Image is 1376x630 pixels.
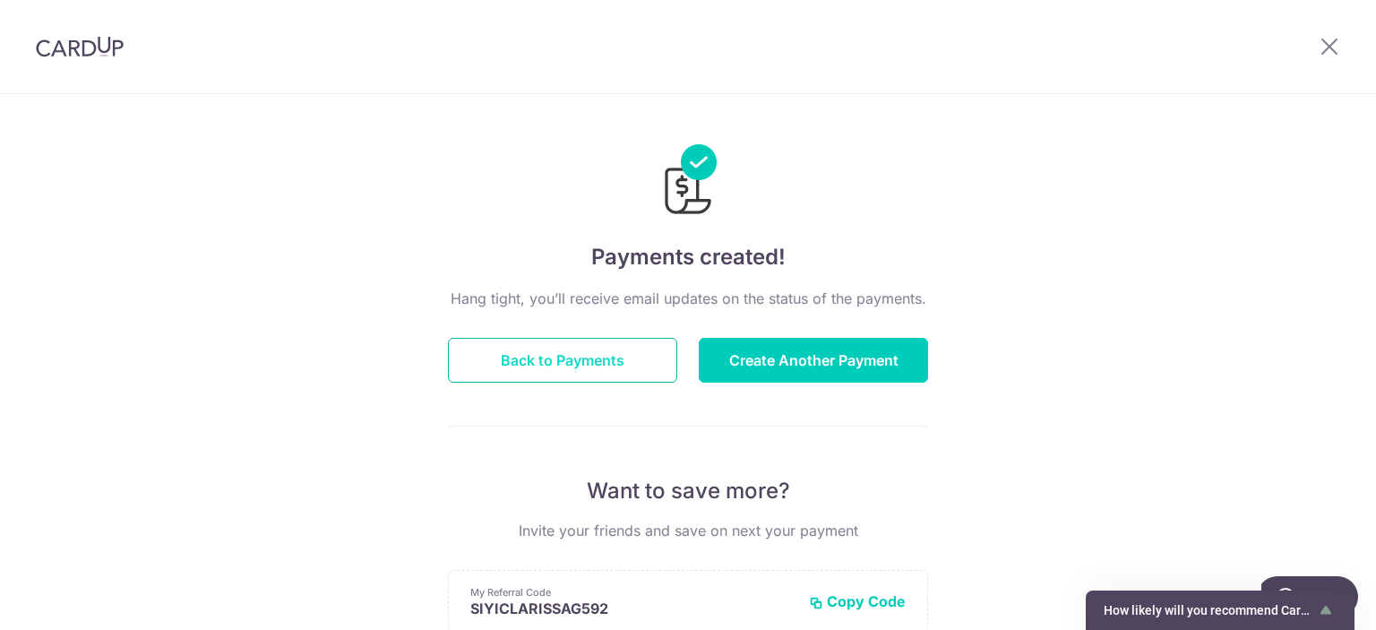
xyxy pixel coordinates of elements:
[699,338,928,383] button: Create Another Payment
[448,520,928,541] p: Invite your friends and save on next your payment
[470,585,795,600] p: My Referral Code
[1104,600,1337,621] button: Show survey - How likely will you recommend CardUp to a friend?
[448,288,928,309] p: Hang tight, you’ll receive email updates on the status of the payments.
[470,600,795,617] p: SIYICLARISSAG592
[1261,576,1358,621] iframe: Opens a widget where you can find more information
[448,477,928,505] p: Want to save more?
[659,144,717,220] img: Payments
[448,338,677,383] button: Back to Payments
[36,36,124,57] img: CardUp
[1104,603,1315,617] span: How likely will you recommend CardUp to a friend?
[809,592,906,610] button: Copy Code
[448,241,928,273] h4: Payments created!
